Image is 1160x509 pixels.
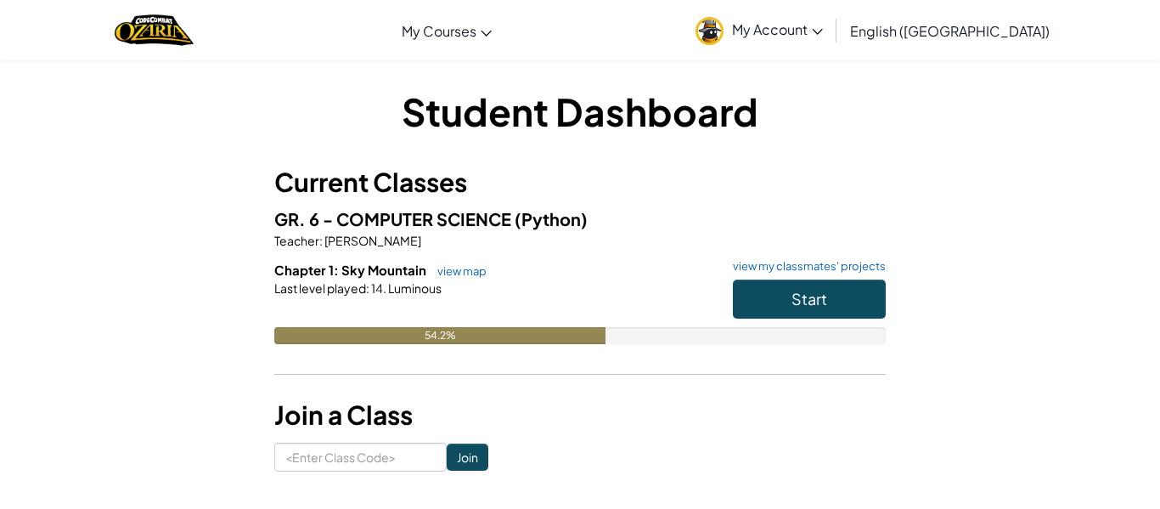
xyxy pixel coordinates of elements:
span: My Account [732,20,823,38]
span: Chapter 1: Sky Mountain [274,262,429,278]
span: : [366,280,369,296]
span: English ([GEOGRAPHIC_DATA]) [850,22,1050,40]
a: My Account [687,3,831,57]
a: view my classmates' projects [724,261,886,272]
h3: Current Classes [274,163,886,201]
span: (Python) [515,208,588,229]
a: view map [429,264,487,278]
span: Start [791,289,827,308]
img: Home [115,13,194,48]
span: 14. [369,280,386,296]
div: 54.2% [274,327,605,344]
a: English ([GEOGRAPHIC_DATA]) [842,8,1058,54]
h1: Student Dashboard [274,85,886,138]
a: Ozaria by CodeCombat logo [115,13,194,48]
span: My Courses [402,22,476,40]
span: : [319,233,323,248]
span: Last level played [274,280,366,296]
span: Teacher [274,233,319,248]
span: GR. 6 - COMPUTER SCIENCE [274,208,515,229]
span: Luminous [386,280,442,296]
a: My Courses [393,8,500,54]
button: Start [733,280,886,319]
input: <Enter Class Code> [274,443,447,472]
img: avatar [695,17,724,45]
h3: Join a Class [274,396,886,434]
span: [PERSON_NAME] [323,233,421,248]
input: Join [447,444,488,471]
